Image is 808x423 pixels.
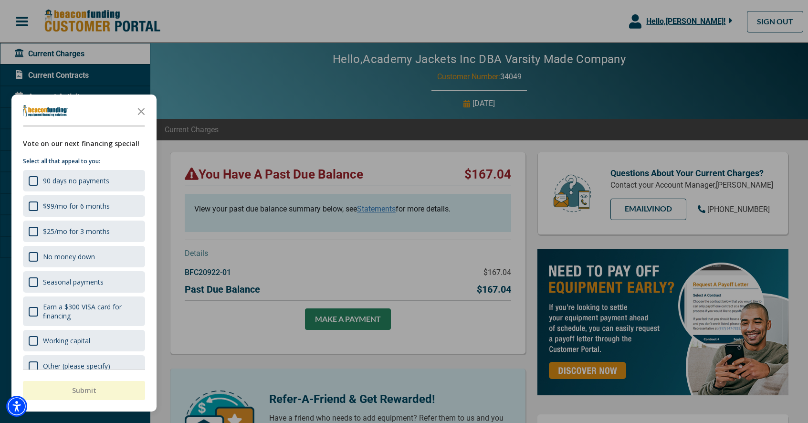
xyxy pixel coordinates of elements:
div: Working capital [23,330,145,351]
div: $99/mo for 6 months [43,201,110,211]
div: Survey [11,95,157,412]
button: Close the survey [132,101,151,120]
div: 90 days no payments [23,170,145,191]
div: Accessibility Menu [6,396,27,417]
div: Other (please specify) [43,361,110,370]
div: $25/mo for 3 months [43,227,110,236]
div: Working capital [43,336,90,345]
div: Other (please specify) [23,355,145,377]
div: Earn a $300 VISA card for financing [23,296,145,326]
div: $99/mo for 6 months [23,195,145,217]
div: No money down [23,246,145,267]
img: Company logo [23,105,68,116]
div: Earn a $300 VISA card for financing [43,302,139,320]
button: Submit [23,381,145,400]
div: Vote on our next financing special! [23,138,145,149]
div: Seasonal payments [43,277,104,286]
p: Select all that appeal to you: [23,157,145,166]
div: Seasonal payments [23,271,145,293]
div: $25/mo for 3 months [23,221,145,242]
div: 90 days no payments [43,176,109,185]
div: No money down [43,252,95,261]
